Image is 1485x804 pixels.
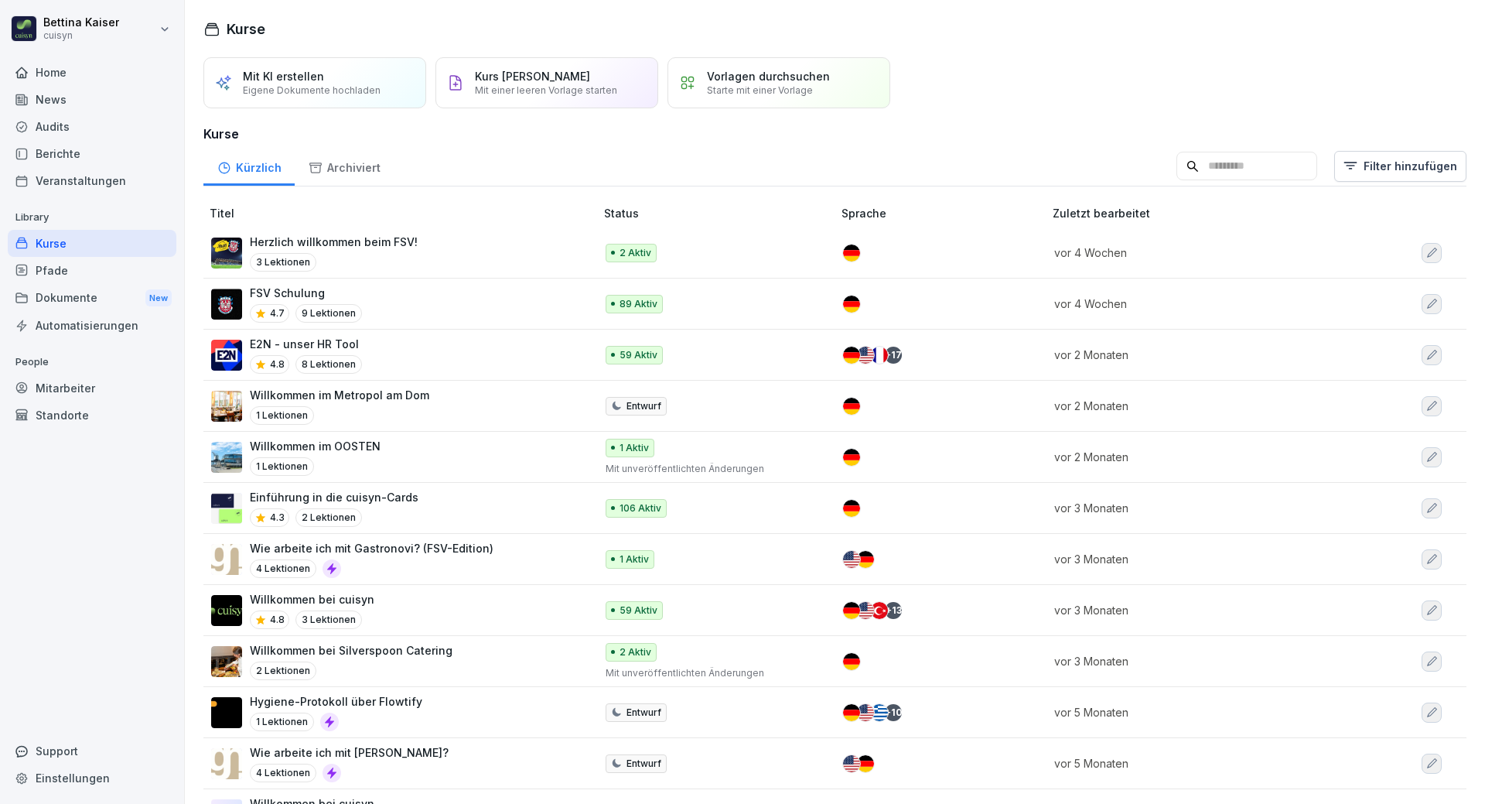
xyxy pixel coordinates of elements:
[8,230,176,257] a: Kurse
[211,289,242,320] img: cw64uprnppv25cwe2ag2tbwy.png
[250,559,316,578] p: 4 Lektionen
[295,611,362,629] p: 3 Lektionen
[857,347,874,364] img: us.svg
[620,348,657,362] p: 59 Aktiv
[211,340,242,371] img: q025270qoffclbg98vwiajx6.png
[1054,296,1342,312] p: vor 4 Wochen
[250,336,362,352] p: E2N - unser HR Tool
[250,642,452,659] p: Willkommen bei Silverspoon Catering
[8,59,176,86] div: Home
[843,245,860,262] img: de.svg
[145,289,172,307] div: New
[885,347,902,364] div: + 17
[1054,245,1342,261] p: vor 4 Wochen
[707,84,813,96] p: Starte mit einer Vorlage
[8,284,176,313] a: DokumenteNew
[250,406,314,425] p: 1 Lektionen
[1054,449,1342,465] p: vor 2 Monaten
[8,140,176,167] div: Berichte
[843,347,860,364] img: de.svg
[8,167,176,194] a: Veranstaltungen
[250,253,316,272] p: 3 Lektionen
[295,508,362,527] p: 2 Lektionen
[211,697,242,728] img: d9cg4ozm5i3lmr7kggjym0q8.png
[843,602,860,619] img: de.svg
[8,350,176,375] p: People
[43,16,119,29] p: Bettina Kaiser
[626,706,661,720] p: Entwurf
[43,30,119,41] p: cuisyn
[1334,151,1466,182] button: Filter hinzufügen
[606,462,817,476] p: Mit unveröffentlichten Änderungen
[295,304,362,323] p: 9 Lektionen
[270,358,285,371] p: 4.8
[270,306,285,320] p: 4.7
[8,375,176,402] a: Mitarbeiter
[250,662,316,680] p: 2 Lektionen
[211,748,242,779] img: qetnc47un504ojga6j12dr4n.png
[211,595,242,626] img: v3waek6d9s64spglai58xorv.png
[211,493,242,524] img: c1vosdem0wfozm16sovb39mh.png
[270,613,285,627] p: 4.8
[211,391,242,422] img: j5tzse9oztc65uavxh9ek5hz.png
[295,146,394,186] a: Archiviert
[8,257,176,284] a: Pfade
[620,246,651,260] p: 2 Aktiv
[250,457,314,476] p: 1 Lektionen
[250,713,314,731] p: 1 Lektionen
[295,355,362,374] p: 8 Lektionen
[843,551,860,568] img: us.svg
[885,602,902,619] div: + 13
[203,146,295,186] a: Kürzlich
[1054,755,1342,771] p: vor 5 Monaten
[626,399,661,413] p: Entwurf
[250,744,449,761] p: Wie arbeite ich mit [PERSON_NAME]?
[8,113,176,140] a: Audits
[8,312,176,339] div: Automatisierungen
[620,501,661,515] p: 106 Aktiv
[1053,205,1360,221] p: Zuletzt bearbeitet
[211,442,242,473] img: ix1ykoc2zihs2snthutkekki.png
[1054,653,1342,669] p: vor 3 Monaten
[270,511,285,525] p: 4.3
[857,704,874,721] img: us.svg
[250,764,316,782] p: 4 Lektionen
[843,653,860,670] img: de.svg
[620,645,651,659] p: 2 Aktiv
[8,765,176,792] a: Einstellungen
[250,438,381,454] p: Willkommen im OOSTEN
[885,704,902,721] div: + 10
[475,70,590,83] p: Kurs [PERSON_NAME]
[843,500,860,517] img: de.svg
[8,737,176,765] div: Support
[227,19,265,39] h1: Kurse
[210,205,598,221] p: Titel
[250,489,418,505] p: Einführung in die cuisyn-Cards
[843,398,860,415] img: de.svg
[8,86,176,113] a: News
[475,84,617,96] p: Mit einer leeren Vorlage starten
[8,284,176,313] div: Dokumente
[1054,398,1342,414] p: vor 2 Monaten
[620,297,657,311] p: 89 Aktiv
[606,666,817,680] p: Mit unveröffentlichten Änderungen
[250,693,422,710] p: Hygiene-Protokoll über Flowtify
[250,540,493,556] p: Wie arbeite ich mit Gastronovi? (FSV-Edition)
[8,402,176,429] a: Standorte
[211,238,242,269] img: vko4dyk4lnfa1fwbu5ui5jwj.png
[843,755,860,772] img: us.svg
[871,602,888,619] img: tr.svg
[857,755,874,772] img: de.svg
[250,591,374,607] p: Willkommen bei cuisyn
[871,704,888,721] img: gr.svg
[707,70,830,83] p: Vorlagen durchsuchen
[857,551,874,568] img: de.svg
